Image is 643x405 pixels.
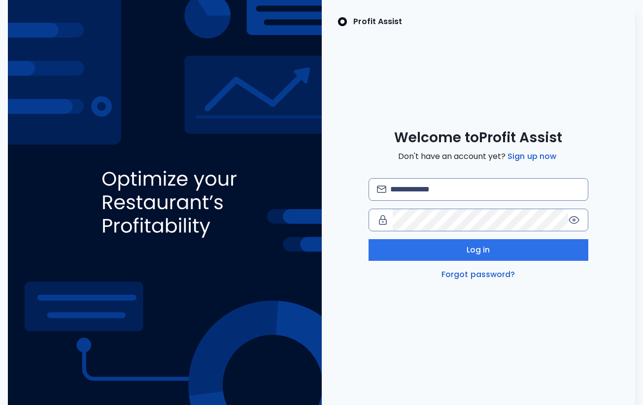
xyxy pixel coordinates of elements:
p: Profit Assist [353,16,402,28]
img: SpotOn Logo [338,16,347,28]
span: Welcome to Profit Assist [394,129,562,147]
a: Sign up now [506,151,558,162]
button: Log in [369,239,588,261]
a: Forgot password? [440,269,517,280]
span: Log in [467,244,490,256]
span: Don't have an account yet? [398,151,558,162]
img: email [377,186,386,193]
